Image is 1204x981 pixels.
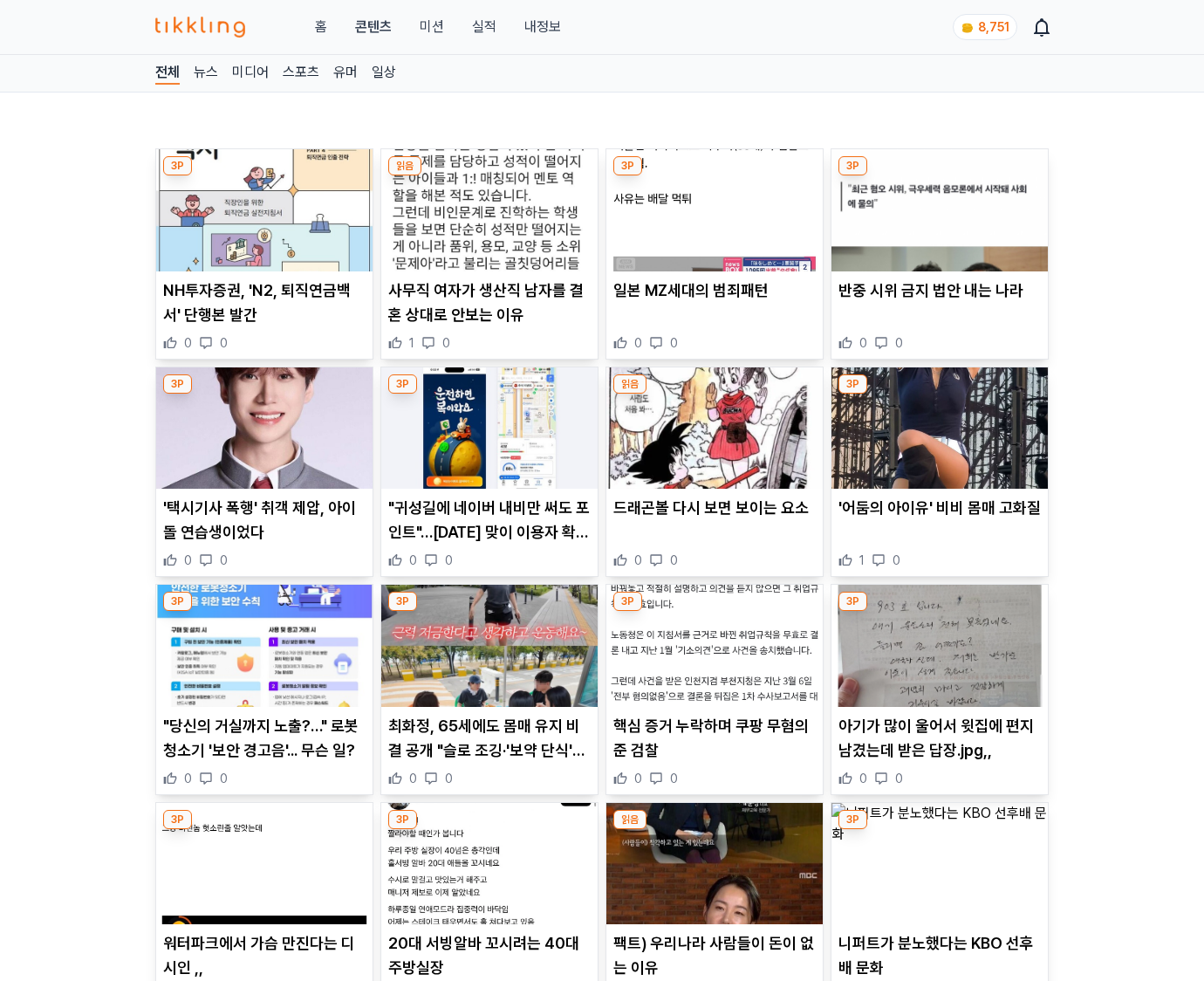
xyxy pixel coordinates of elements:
a: 미디어 [232,62,269,85]
span: 0 [184,770,192,787]
div: 3P 최화정, 65세에도 몸매 유지 비결 공개 "슬로 조깅·'보약 단식'으로 5~7일 물만 마셔" 최화정, 65세에도 몸매 유지 비결 공개 "슬로 조깅·'보약 단식'으로 5~... [380,584,599,795]
a: 실적 [472,17,496,38]
img: 니퍼트가 분노했다는 KBO 선후배 문화 [831,803,1048,925]
div: 3P [388,592,417,611]
div: 3P [838,156,867,175]
a: 내정보 [524,17,561,38]
span: 0 [184,552,192,569]
img: NH투자증권, 'N2, 퇴직연금백서' 단행본 발간 [156,149,373,271]
span: 1 [859,552,865,569]
p: 니퍼트가 분노했다는 KBO 선후배 문화 [838,931,1041,980]
span: 0 [670,334,678,352]
img: "귀성길에 네이버 내비만 써도 포인트"…추석 맞이 이용자 확대 나선 네이버 [381,367,598,490]
p: '택시기사 폭행' 취객 제압, 아이돌 연습생이었다 [163,496,366,545]
div: 3P 아기가 많이 울어서 윗집에 편지 남겼는데 받은 답장.jpg,, 아기가 많이 울어서 윗집에 편지 남겼는데 받은 답장.jpg,, 0 0 [831,584,1049,795]
p: 반중 시위 금지 법안 내는 나라 [838,278,1041,303]
span: 0 [895,770,903,787]
p: 드래곤볼 다시 보면 보이는 요소 [613,496,816,520]
div: 3P NH투자증권, 'N2, 퇴직연금백서' 단행본 발간 NH투자증권, 'N2, 퇴직연금백서' 단행본 발간 0 0 [155,148,373,360]
div: 3P [163,374,192,394]
span: 0 [895,334,903,352]
p: 워터파크에서 가슴 만진다는 디시인 ,, [163,931,366,980]
div: 3P [838,810,867,829]
div: 3P 일본 MZ세대의 범죄패턴 일본 MZ세대의 범죄패턴 0 0 [605,148,824,360]
span: 0 [634,334,642,352]
div: 3P [388,810,417,829]
img: 핵심 증거 누락하며 쿠팡 무혐의 준 검찰 [606,585,823,707]
div: 3P [163,156,192,175]
a: 전체 [155,62,180,85]
p: NH투자증권, 'N2, 퇴직연금백서' 단행본 발간 [163,278,366,327]
div: 3P '택시기사 폭행' 취객 제압, 아이돌 연습생이었다 '택시기사 폭행' 취객 제압, 아이돌 연습생이었다 0 0 [155,367,373,578]
div: 3P [613,592,642,611]
div: 읽음 [613,374,646,394]
img: 워터파크에서 가슴 만진다는 디시인 ,, [156,803,373,925]
button: 미션 [420,17,444,38]
a: coin 8,751 [953,14,1014,40]
a: 콘텐츠 [355,17,392,38]
div: 3P 반중 시위 금지 법안 내는 나라 반중 시위 금지 법안 내는 나라 0 0 [831,148,1049,360]
p: "귀성길에 네이버 내비만 써도 포인트"…[DATE] 맞이 이용자 확대 나선 네이버 [388,496,591,545]
span: 0 [670,552,678,569]
img: coin [961,21,975,35]
span: 0 [409,552,417,569]
img: 사무직 여자가 생산직 남자를 결혼 상대로 안보는 이유 [381,149,598,271]
span: 8,751 [978,20,1009,34]
span: 0 [220,552,228,569]
div: 3P [838,374,867,394]
span: 0 [409,770,417,787]
img: "당신의 거실까지 노출?…" 로봇청소기 '보안 경고음'... 무슨 일? [156,585,373,707]
a: 홈 [315,17,327,38]
div: 읽음 드래곤볼 다시 보면 보이는 요소 드래곤볼 다시 보면 보이는 요소 0 0 [605,367,824,578]
img: 드래곤볼 다시 보면 보이는 요소 [606,367,823,490]
div: 읽음 [388,156,421,175]
span: 0 [220,334,228,352]
a: 스포츠 [283,62,319,85]
div: 3P "귀성길에 네이버 내비만 써도 포인트"…추석 맞이 이용자 확대 나선 네이버 "귀성길에 네이버 내비만 써도 포인트"…[DATE] 맞이 이용자 확대 나선 네이버 0 0 [380,367,599,578]
span: 1 [409,334,414,352]
p: 일본 MZ세대의 범죄패턴 [613,278,816,303]
span: 0 [893,552,900,569]
span: 0 [445,770,453,787]
img: 일본 MZ세대의 범죄패턴 [606,149,823,271]
div: 3P "당신의 거실까지 노출?…" 로봇청소기 '보안 경고음'... 무슨 일? "당신의 거실까지 노출?…" 로봇청소기 '보안 경고음'... 무슨 일? 0 0 [155,584,373,795]
img: 20대 서빙알바 꼬시려는 40대 주방실장 [381,803,598,925]
div: 3P '어둠의 아이유' 비비 몸매 고화질 '어둠의 아이유' 비비 몸매 고화질 1 0 [831,367,1049,578]
div: 3P [613,156,642,175]
a: 유머 [333,62,358,85]
span: 0 [859,770,867,787]
img: 반중 시위 금지 법안 내는 나라 [831,149,1048,271]
span: 0 [670,770,678,787]
p: 사무직 여자가 생산직 남자를 결혼 상대로 안보는 이유 [388,278,591,327]
span: 0 [445,552,453,569]
span: 0 [184,334,192,352]
div: 3P [163,810,192,829]
img: '어둠의 아이유' 비비 몸매 고화질 [831,367,1048,490]
a: 일상 [372,62,396,85]
div: 읽음 사무직 여자가 생산직 남자를 결혼 상대로 안보는 이유 사무직 여자가 생산직 남자를 결혼 상대로 안보는 이유 1 0 [380,148,599,360]
span: 0 [634,770,642,787]
p: 최화정, 65세에도 몸매 유지 비결 공개 "슬로 조깅·'보약 단식'으로 5~7일 물만 마셔" [388,714,591,763]
img: 아기가 많이 울어서 윗집에 편지 남겼는데 받은 답장.jpg,, [831,585,1048,707]
span: 0 [859,334,867,352]
p: 아기가 많이 울어서 윗집에 편지 남겼는데 받은 답장.jpg,, [838,714,1041,763]
p: 팩트) 우리나라 사람들이 돈이 없는 이유 [613,931,816,980]
img: 티끌링 [155,17,245,38]
img: 최화정, 65세에도 몸매 유지 비결 공개 "슬로 조깅·'보약 단식'으로 5~7일 물만 마셔" [381,585,598,707]
div: 읽음 [613,810,646,829]
div: 3P 핵심 증거 누락하며 쿠팡 무혐의 준 검찰 핵심 증거 누락하며 쿠팡 무혐의 준 검찰 0 0 [605,584,824,795]
img: '택시기사 폭행' 취객 제압, 아이돌 연습생이었다 [156,367,373,490]
span: 0 [442,334,450,352]
p: "당신의 거실까지 노출?…" 로봇청소기 '보안 경고음'... 무슨 일? [163,714,366,763]
p: 핵심 증거 누락하며 쿠팡 무혐의 준 검찰 [613,714,816,763]
p: 20대 서빙알바 꼬시려는 40대 주방실장 [388,931,591,980]
div: 3P [163,592,192,611]
span: 0 [220,770,228,787]
span: 0 [634,552,642,569]
a: 뉴스 [194,62,218,85]
div: 3P [388,374,417,394]
div: 3P [838,592,867,611]
p: '어둠의 아이유' 비비 몸매 고화질 [838,496,1041,520]
img: 팩트) 우리나라 사람들이 돈이 없는 이유 [606,803,823,925]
